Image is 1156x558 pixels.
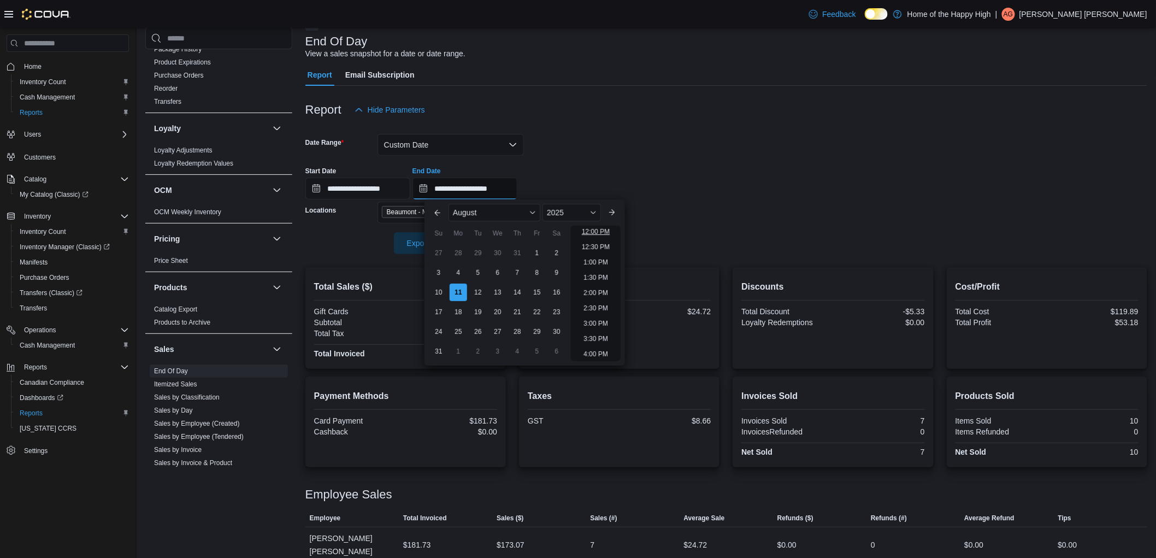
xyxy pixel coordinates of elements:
button: Reports [11,105,133,120]
span: Employee [310,514,341,522]
div: day-15 [528,284,546,301]
strong: Net Sold [956,448,987,456]
span: Catalog [20,173,129,186]
h3: Products [154,282,187,293]
a: Home [20,60,46,73]
a: Customers [20,151,60,164]
div: day-30 [489,244,506,262]
div: day-6 [489,264,506,281]
span: Operations [24,326,56,334]
span: Transfers [15,302,129,315]
button: OCM [154,185,268,196]
input: Press the down key to open a popover containing a calendar. [305,178,410,199]
button: Products [270,281,284,294]
span: Hide Parameters [368,104,425,115]
div: day-13 [489,284,506,301]
span: Loyalty Redemption Values [154,159,233,168]
div: OCM [145,205,292,223]
div: Cashback [314,427,404,436]
span: Operations [20,324,129,337]
div: day-19 [469,303,487,321]
span: Refunds ($) [777,514,813,522]
a: Sales by Invoice [154,446,202,454]
a: Manifests [15,256,52,269]
a: Reports [15,106,47,119]
div: Items Refunded [956,427,1045,436]
span: Reports [24,363,47,372]
span: Dashboards [15,391,129,404]
a: Inventory Manager (Classic) [15,240,114,254]
button: [US_STATE] CCRS [11,421,133,436]
div: day-28 [509,323,526,340]
li: 12:00 PM [577,225,614,238]
span: AG [1004,8,1013,21]
a: Transfers (Classic) [11,285,133,301]
span: Cash Management [20,93,75,102]
h3: OCM [154,185,172,196]
div: day-31 [509,244,526,262]
a: Cash Management [15,91,79,104]
span: Products to Archive [154,318,210,327]
label: End Date [412,167,441,175]
span: Users [20,128,129,141]
div: $0.00 [408,307,497,316]
div: $53.18 [1049,318,1139,327]
li: 12:30 PM [577,240,614,254]
span: Beaumont - Montalet - Fire & Flower [387,207,472,218]
li: 3:30 PM [579,332,612,345]
a: Sales by Day [154,407,193,414]
div: $119.89 [1049,307,1139,316]
div: Pricing [145,254,292,272]
button: Previous Month [429,204,446,221]
div: day-26 [469,323,487,340]
div: day-2 [469,343,487,360]
span: Itemized Sales [154,380,197,389]
span: Cash Management [20,341,75,350]
a: Inventory Count [15,225,70,238]
button: Inventory [20,210,55,223]
label: Locations [305,206,337,215]
span: Reports [20,409,43,418]
div: day-27 [430,244,447,262]
button: Loyalty [154,123,268,134]
button: Inventory Count [11,74,133,90]
a: Sales by Classification [154,393,220,401]
span: Inventory [24,212,51,221]
a: Product Expirations [154,58,211,66]
div: day-21 [509,303,526,321]
button: Products [154,282,268,293]
button: Cash Management [11,90,133,105]
div: day-2 [548,244,565,262]
div: day-5 [469,264,487,281]
span: Cash Management [15,91,129,104]
h2: Payment Methods [314,390,497,403]
span: Inventory Manager (Classic) [15,240,129,254]
div: $173.07 [497,538,524,551]
button: Operations [20,324,61,337]
a: OCM Weekly Inventory [154,208,221,216]
a: Cash Management [15,339,79,352]
div: InvoicesRefunded [741,427,831,436]
h3: End Of Day [305,35,368,48]
div: Th [509,225,526,242]
a: Transfers [154,98,181,105]
label: Date Range [305,138,344,147]
button: Sales [154,344,268,355]
a: Transfers (Classic) [15,286,87,299]
span: Customers [24,153,56,162]
span: Purchase Orders [15,271,129,284]
span: Inventory Count [20,227,66,236]
span: Cash Management [15,339,129,352]
span: Reports [20,108,43,117]
span: Canadian Compliance [20,378,84,387]
span: Catalog Export [154,305,197,314]
input: Dark Mode [865,8,888,20]
li: 3:00 PM [579,317,612,330]
button: Inventory Count [11,224,133,239]
h3: Pricing [154,233,180,244]
button: OCM [270,184,284,197]
div: 10 [1049,448,1139,456]
button: Transfers [11,301,133,316]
